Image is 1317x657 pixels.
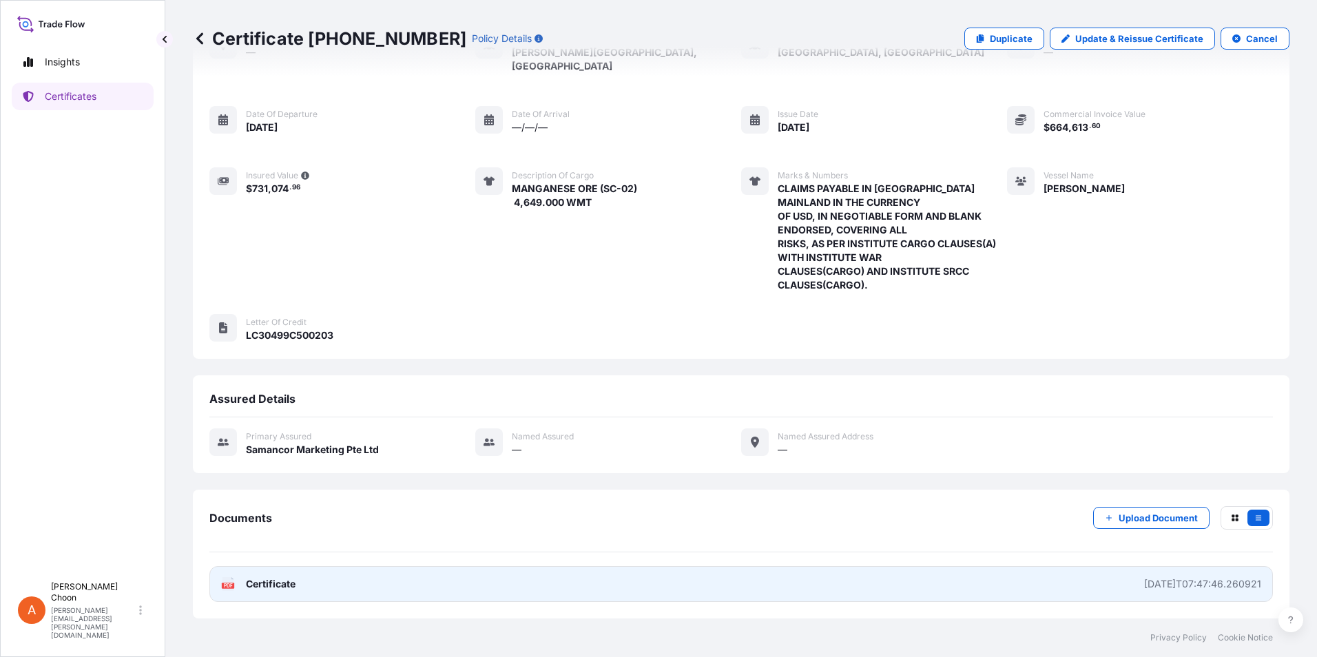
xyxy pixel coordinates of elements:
span: , [1068,123,1072,132]
span: MANGANESE ORE (SC-02) 4,649.000 WMT [512,182,637,209]
span: . [289,185,291,190]
span: A [28,603,36,617]
p: [PERSON_NAME] Choon [51,581,136,603]
button: Upload Document [1093,507,1210,529]
span: [DATE] [246,121,278,134]
span: LC30499C500203 [246,328,333,342]
span: . [1089,124,1091,129]
span: [PERSON_NAME] [1044,182,1125,196]
span: 731 [252,184,268,194]
p: Certificates [45,90,96,103]
span: Named Assured [512,431,574,442]
span: Description of cargo [512,170,594,181]
span: 60 [1092,124,1101,129]
span: —/—/— [512,121,548,134]
span: 96 [292,185,300,190]
a: Certificates [12,83,154,110]
a: Privacy Policy [1150,632,1207,643]
p: Duplicate [990,32,1033,45]
a: Update & Reissue Certificate [1050,28,1215,50]
span: Vessel Name [1044,170,1094,181]
span: 074 [271,184,289,194]
span: CLAIMS PAYABLE IN [GEOGRAPHIC_DATA] MAINLAND IN THE CURRENCY OF USD, IN NEGOTIABLE FORM AND BLANK... [778,182,1007,292]
span: — [778,443,787,457]
span: Assured Details [209,392,295,406]
span: Documents [209,511,272,525]
p: Upload Document [1119,511,1198,525]
button: Cancel [1221,28,1289,50]
div: [DATE]T07:47:46.260921 [1144,577,1261,591]
p: Insights [45,55,80,69]
span: Date of arrival [512,109,570,120]
span: Insured Value [246,170,298,181]
a: Duplicate [964,28,1044,50]
span: Named Assured Address [778,431,873,442]
span: Letter of Credit [246,317,307,328]
text: PDF [224,583,233,588]
span: Commercial Invoice Value [1044,109,1145,120]
span: [DATE] [778,121,809,134]
a: Cookie Notice [1218,632,1273,643]
a: Insights [12,48,154,76]
span: — [512,443,521,457]
span: , [268,184,271,194]
p: Update & Reissue Certificate [1075,32,1203,45]
span: Issue Date [778,109,818,120]
span: 664 [1050,123,1068,132]
p: Certificate [PHONE_NUMBER] [193,28,466,50]
span: Primary assured [246,431,311,442]
a: PDFCertificate[DATE]T07:47:46.260921 [209,566,1273,602]
span: Marks & Numbers [778,170,848,181]
span: Samancor Marketing Pte Ltd [246,443,379,457]
span: Date of departure [246,109,318,120]
span: Certificate [246,577,295,591]
p: [PERSON_NAME][EMAIL_ADDRESS][PERSON_NAME][DOMAIN_NAME] [51,606,136,639]
span: 613 [1072,123,1088,132]
p: Cancel [1246,32,1278,45]
span: $ [246,184,252,194]
span: $ [1044,123,1050,132]
p: Policy Details [472,32,532,45]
